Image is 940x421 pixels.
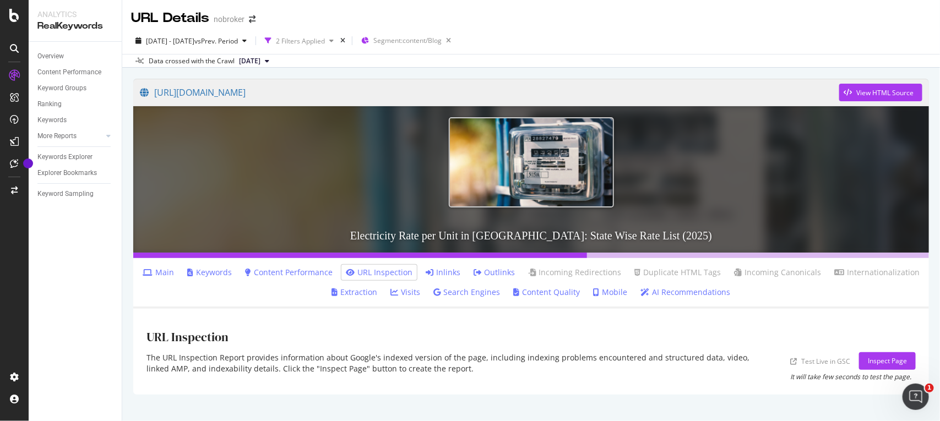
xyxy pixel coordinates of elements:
[37,114,114,126] a: Keywords
[235,54,274,68] button: [DATE]
[37,151,93,163] div: Keywords Explorer
[37,167,114,179] a: Explorer Bookmarks
[434,287,501,298] a: Search Engines
[332,287,378,298] a: Extraction
[37,130,103,142] a: More Reports
[239,56,260,66] span: 2025 Aug. 4th
[143,267,174,278] a: Main
[426,267,460,278] a: Inlinks
[868,356,907,365] div: Inspect Page
[903,384,929,410] iframe: Intercom live chat
[37,130,77,142] div: More Reports
[146,36,194,46] span: [DATE] - [DATE]
[187,267,232,278] a: Keywords
[790,372,911,381] div: It will take few seconds to test the page.
[641,287,731,298] a: AI Recommendations
[373,36,442,45] span: Segment: content/Blog
[338,35,347,46] div: times
[634,267,721,278] a: Duplicate HTML Tags
[449,117,614,207] img: Electricity Rate per Unit in India: State Wise Rate List (2025)
[37,99,114,110] a: Ranking
[146,352,751,381] div: The URL Inspection Report provides information about Google's indexed version of the page, includ...
[149,56,235,66] div: Data crossed with the Crawl
[260,32,338,50] button: 2 Filters Applied
[194,36,238,46] span: vs Prev. Period
[37,188,94,200] div: Keyword Sampling
[37,67,101,78] div: Content Performance
[734,267,821,278] a: Incoming Canonicals
[37,51,64,62] div: Overview
[37,83,86,94] div: Keyword Groups
[839,84,922,101] button: View HTML Source
[391,287,421,298] a: Visits
[37,83,114,94] a: Keyword Groups
[37,188,114,200] a: Keyword Sampling
[37,20,113,32] div: RealKeywords
[276,36,325,46] div: 2 Filters Applied
[37,9,113,20] div: Analytics
[514,287,580,298] a: Content Quality
[140,79,839,106] a: [URL][DOMAIN_NAME]
[37,114,67,126] div: Keywords
[859,352,916,370] button: Inspect Page
[131,32,251,50] button: [DATE] - [DATE]vsPrev. Period
[23,158,33,168] div: Tooltip anchor
[346,267,412,278] a: URL Inspection
[834,267,920,278] a: Internationalization
[37,67,114,78] a: Content Performance
[528,267,621,278] a: Incoming Redirections
[245,267,333,278] a: Content Performance
[214,14,244,25] div: nobroker
[146,330,229,343] h1: URL Inspection
[37,167,97,179] div: Explorer Bookmarks
[925,384,934,392] span: 1
[594,287,628,298] a: Mobile
[249,15,256,23] div: arrow-right-arrow-left
[37,151,114,163] a: Keywords Explorer
[37,99,62,110] div: Ranking
[474,267,515,278] a: Outlinks
[357,32,455,50] button: Segment:content/Blog
[37,51,114,62] a: Overview
[131,9,209,28] div: URL Details
[790,356,850,367] a: Test Live in GSC
[133,218,929,253] h3: Electricity Rate per Unit in [GEOGRAPHIC_DATA]: State Wise Rate List (2025)
[856,88,914,97] div: View HTML Source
